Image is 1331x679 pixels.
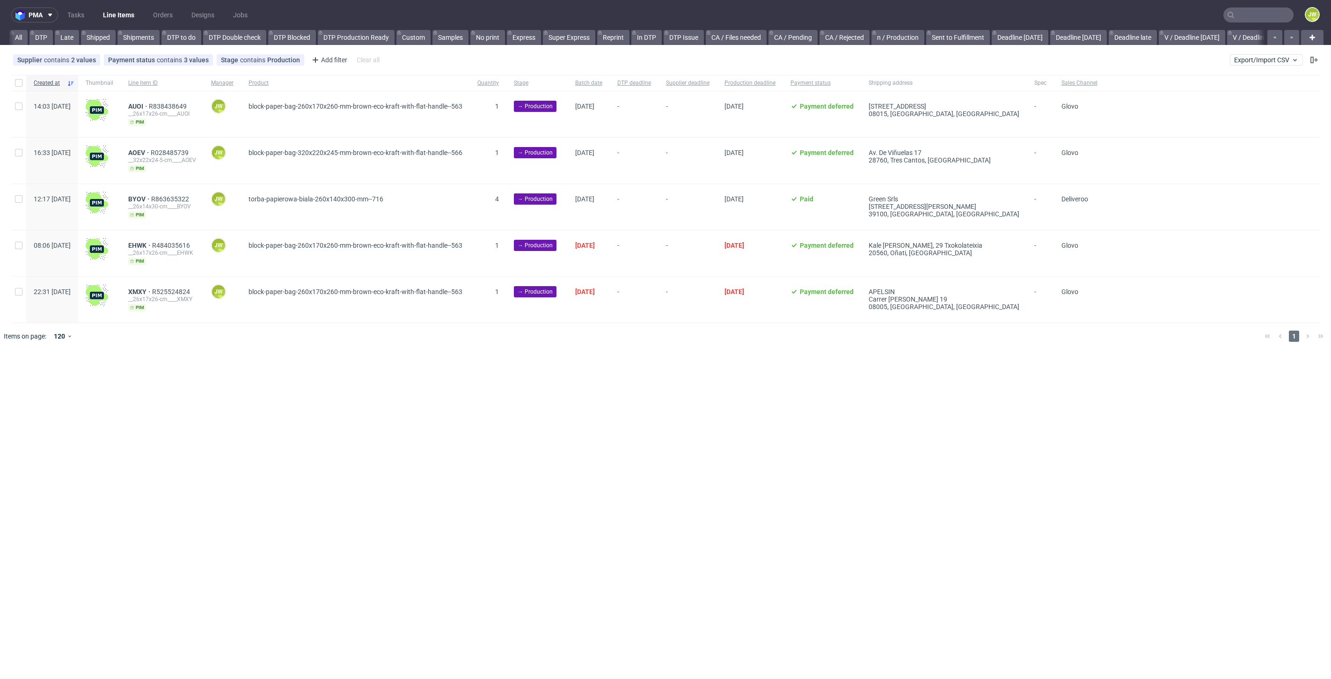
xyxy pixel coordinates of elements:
figcaption: JW [212,285,225,298]
span: pim [128,211,146,219]
span: Payment deferred [800,103,854,110]
div: 08005, [GEOGRAPHIC_DATA] , [GEOGRAPHIC_DATA] [869,303,1019,310]
a: EHWK [128,242,152,249]
a: DTP Blocked [268,30,316,45]
div: APELSIN [869,288,1019,295]
span: Stage [221,56,240,64]
a: CA / Rejected [819,30,870,45]
span: - [617,242,651,265]
span: Payment deferred [800,242,854,249]
span: contains [44,56,71,64]
span: [DATE] [575,288,595,295]
a: Tasks [62,7,90,22]
a: AOEV [128,149,151,156]
a: Line Items [97,7,140,22]
span: Quantity [477,79,499,87]
span: 1 [495,242,499,249]
a: V / Deadline [DATE] [1159,30,1225,45]
span: Product [249,79,462,87]
a: R838438649 [149,103,189,110]
a: Reprint [597,30,629,45]
div: 08015, [GEOGRAPHIC_DATA] , [GEOGRAPHIC_DATA] [869,110,1019,118]
span: - [617,288,651,311]
span: Payment status [108,56,157,64]
a: Samples [432,30,468,45]
span: Supplier [17,56,44,64]
div: __26x17x26-cm____AUOI [128,110,196,118]
span: → Production [518,288,553,296]
span: Payment deferred [800,149,854,156]
span: - [666,149,709,172]
figcaption: JW [212,146,225,159]
a: AUOI [128,103,149,110]
img: wHgJFi1I6lmhQAAAABJRU5ErkJggg== [86,238,108,260]
div: Clear all [355,53,381,66]
a: DTP Issue [664,30,704,45]
figcaption: JW [212,100,225,113]
div: 2 values [71,56,96,64]
div: 3 values [184,56,209,64]
a: Designs [186,7,220,22]
span: - [1034,242,1046,265]
span: 22:31 [DATE] [34,288,71,295]
span: 08:06 [DATE] [34,242,71,249]
span: Thumbnail [86,79,113,87]
span: [DATE] [575,195,594,203]
span: pim [128,165,146,172]
span: pma [29,12,43,18]
a: DTP Double check [203,30,266,45]
div: __26x17x26-cm____XMXY [128,295,196,303]
a: Shipments [117,30,160,45]
a: DTP [29,30,53,45]
img: wHgJFi1I6lmhQAAAABJRU5ErkJggg== [86,145,108,168]
a: Deadline [DATE] [992,30,1048,45]
div: 20560, Oñati , [GEOGRAPHIC_DATA] [869,249,1019,257]
span: Created at [34,79,63,87]
span: - [617,149,651,172]
a: Orders [147,7,178,22]
a: No print [470,30,505,45]
div: __26x17x26-cm____EHWK [128,249,196,257]
div: [STREET_ADDRESS] [869,103,1019,110]
a: Express [507,30,541,45]
div: Av. de Viñuelas 17 [869,149,1019,156]
span: 12:17 [DATE] [34,195,71,203]
a: R863635322 [151,195,191,203]
button: Export/Import CSV [1230,54,1303,66]
div: Add filter [308,52,349,67]
div: 120 [50,330,67,343]
span: Export/Import CSV [1234,56,1299,64]
span: [DATE] [575,242,595,249]
span: 1 [1289,331,1299,342]
a: XMXY [128,288,152,295]
a: Shipped [81,30,116,45]
div: 28760, Tres Cantos , [GEOGRAPHIC_DATA] [869,156,1019,164]
a: R525524824 [152,288,192,295]
a: Late [55,30,79,45]
a: Sent to Fulfillment [926,30,990,45]
div: Production [267,56,300,64]
span: Manager [211,79,234,87]
span: [DATE] [724,288,744,295]
span: Glovo [1061,103,1078,110]
a: DTP Production Ready [318,30,395,45]
span: → Production [518,102,553,111]
span: → Production [518,148,553,157]
span: Stage [514,79,560,87]
img: logo [15,10,29,21]
figcaption: JW [1306,8,1319,21]
a: CA / Pending [768,30,818,45]
span: pim [128,258,146,265]
span: - [1034,103,1046,126]
img: wHgJFi1I6lmhQAAAABJRU5ErkJggg== [86,99,108,121]
div: 39100, [GEOGRAPHIC_DATA] , [GEOGRAPHIC_DATA] [869,210,1019,218]
span: torba-papierowa-biala-260x140x300-mm--716 [249,195,383,203]
span: → Production [518,195,553,203]
div: __32x22x24-5-cm____AOEV [128,156,196,164]
span: - [1034,149,1046,172]
img: wHgJFi1I6lmhQAAAABJRU5ErkJggg== [86,284,108,307]
span: DTP deadline [617,79,651,87]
